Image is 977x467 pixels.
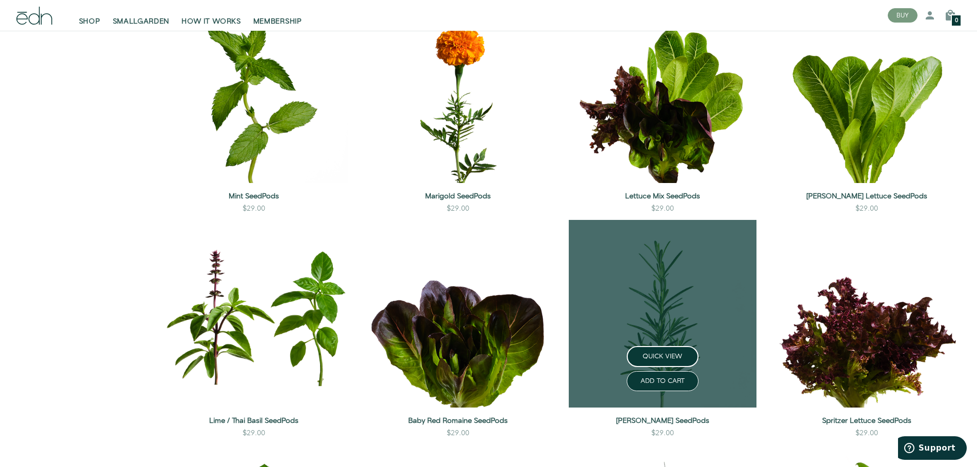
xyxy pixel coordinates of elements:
[773,191,961,201] a: [PERSON_NAME] Lettuce SeedPods
[627,371,699,391] button: ADD TO CART
[855,204,878,214] div: $29.00
[243,428,265,438] div: $29.00
[888,8,918,23] button: BUY
[773,220,961,408] img: Spritzer Lettuce SeedPods
[773,416,961,426] a: Spritzer Lettuce SeedPods
[651,204,674,214] div: $29.00
[364,416,552,426] a: Baby Red Romaine SeedPods
[364,191,552,201] a: Marigold SeedPods
[898,436,967,462] iframe: Opens a widget where you can find more information
[364,220,552,408] img: Baby Red Romaine SeedPods
[160,220,348,408] img: Lime / Thai Basil SeedPods
[107,4,176,27] a: SMALLGARDEN
[79,16,101,27] span: SHOP
[182,16,241,27] span: HOW IT WORKS
[651,428,674,438] div: $29.00
[160,191,348,201] a: Mint SeedPods
[855,428,878,438] div: $29.00
[569,416,756,426] a: [PERSON_NAME] SeedPods
[955,18,958,24] span: 0
[447,428,469,438] div: $29.00
[73,4,107,27] a: SHOP
[569,191,756,201] a: Lettuce Mix SeedPods
[247,4,308,27] a: MEMBERSHIP
[113,16,170,27] span: SMALLGARDEN
[175,4,247,27] a: HOW IT WORKS
[243,204,265,214] div: $29.00
[160,416,348,426] a: Lime / Thai Basil SeedPods
[627,346,699,367] button: QUICK VIEW
[447,204,469,214] div: $29.00
[253,16,302,27] span: MEMBERSHIP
